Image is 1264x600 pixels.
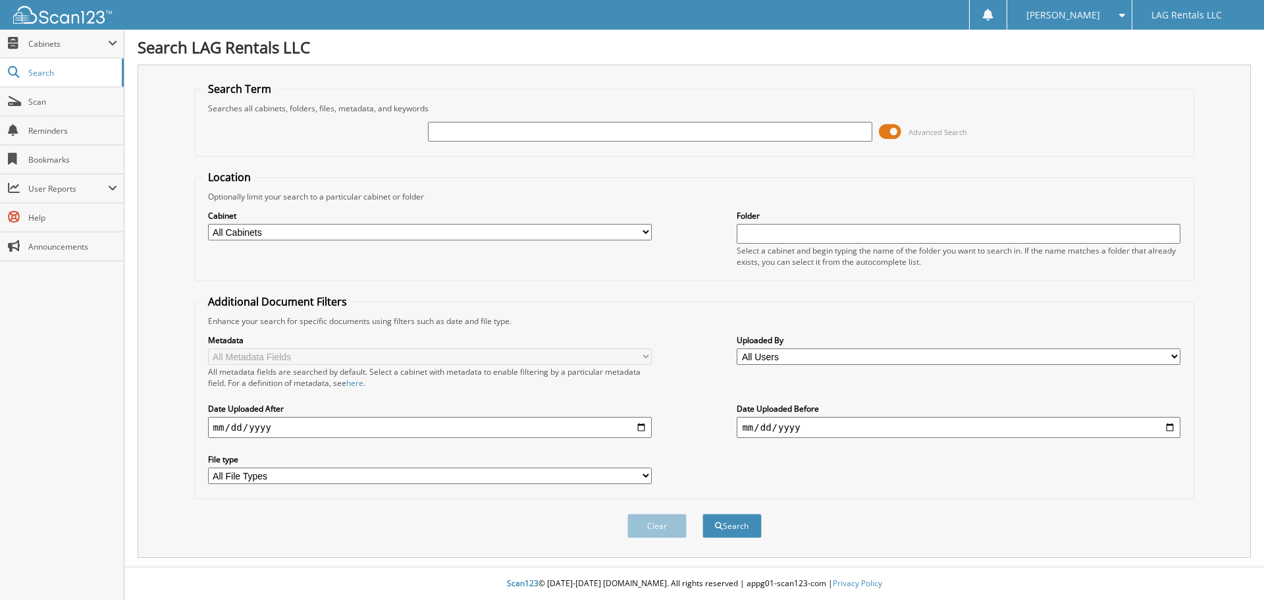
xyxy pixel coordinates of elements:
legend: Additional Document Filters [201,294,354,309]
legend: Location [201,170,257,184]
span: LAG Rentals LLC [1151,11,1222,19]
label: Cabinet [208,210,652,221]
legend: Search Term [201,82,278,96]
label: Uploaded By [737,335,1180,346]
div: All metadata fields are searched by default. Select a cabinet with metadata to enable filtering b... [208,366,652,389]
span: Announcements [28,241,117,252]
div: Enhance your search for specific documents using filters such as date and file type. [201,315,1188,327]
label: Date Uploaded After [208,403,652,414]
span: Advanced Search [908,127,967,137]
button: Clear [627,514,687,538]
div: Select a cabinet and begin typing the name of the folder you want to search in. If the name match... [737,245,1180,267]
span: [PERSON_NAME] [1026,11,1100,19]
div: © [DATE]-[DATE] [DOMAIN_NAME]. All rights reserved | appg01-scan123-com | [124,568,1264,600]
span: User Reports [28,183,108,194]
label: File type [208,454,652,465]
input: end [737,417,1180,438]
span: Scan [28,96,117,107]
a: Privacy Policy [833,578,882,589]
span: Search [28,67,115,78]
span: Reminders [28,125,117,136]
span: Help [28,212,117,223]
button: Search [702,514,762,538]
div: Optionally limit your search to a particular cabinet or folder [201,191,1188,202]
img: scan123-logo-white.svg [13,6,112,24]
input: start [208,417,652,438]
a: here [346,377,363,389]
span: Bookmarks [28,154,117,165]
label: Folder [737,210,1180,221]
span: Cabinets [28,38,108,49]
label: Metadata [208,335,652,346]
div: Searches all cabinets, folders, files, metadata, and keywords [201,103,1188,114]
span: Scan123 [507,578,539,589]
label: Date Uploaded Before [737,403,1180,414]
h1: Search LAG Rentals LLC [138,36,1251,58]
